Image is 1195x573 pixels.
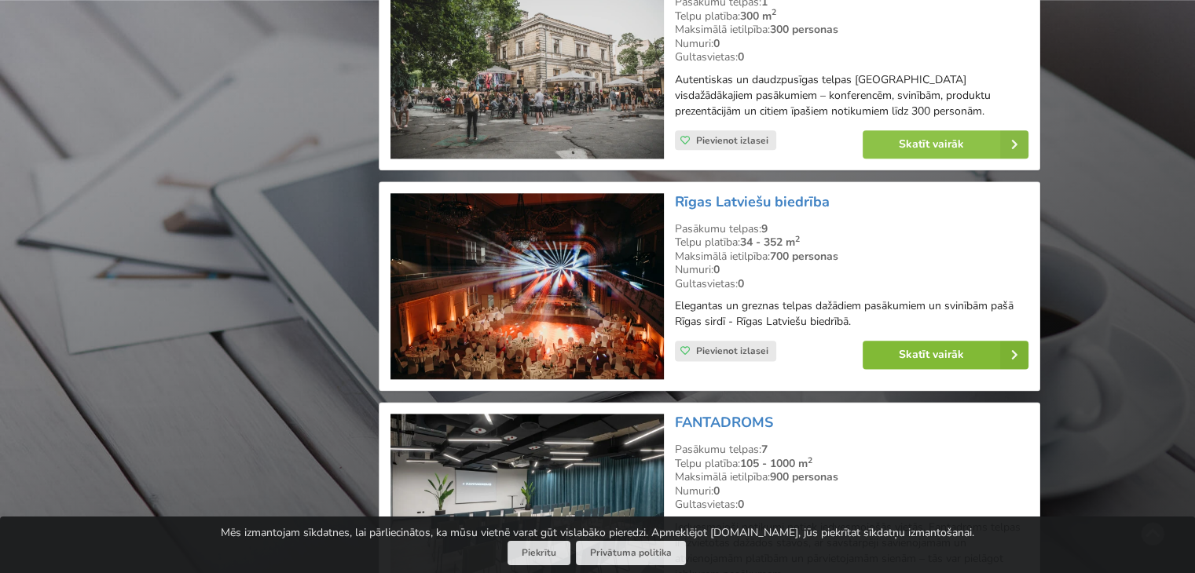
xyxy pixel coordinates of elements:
a: Rīgas Latviešu biedrība [675,192,830,211]
sup: 2 [795,233,800,245]
div: Maksimālā ietilpība: [675,250,1028,264]
span: Pievienot izlasei [696,345,768,357]
strong: 0 [738,49,744,64]
strong: 34 - 352 m [740,235,800,250]
div: Telpu platība: [675,9,1028,24]
button: Piekrītu [508,541,570,565]
div: Maksimālā ietilpība: [675,23,1028,37]
img: Vēsturiska vieta | Rīga | Rīgas Latviešu biedrība [390,193,663,380]
div: Gultasvietas: [675,277,1028,291]
a: FANTADROMS [675,413,773,432]
strong: 300 personas [770,22,838,37]
div: Telpu platība: [675,235,1028,250]
div: Maksimālā ietilpība: [675,470,1028,484]
a: Privātuma politika [576,541,686,565]
a: Skatīt vairāk [863,130,1028,159]
p: Elegantas un greznas telpas dažādiem pasākumiem un svinībām pašā Rīgas sirdī - Rīgas Latviešu bie... [675,298,1028,330]
strong: 0 [738,276,744,291]
span: Pievienot izlasei [696,134,768,147]
div: Numuri: [675,263,1028,277]
div: Pasākumu telpas: [675,222,1028,236]
strong: 900 personas [770,469,838,484]
p: Autentiskas un daudzpusīgas telpas [GEOGRAPHIC_DATA] visdažādākajiem pasākumiem – konferencēm, sv... [675,72,1028,119]
strong: 0 [738,497,744,512]
sup: 2 [808,454,812,466]
div: Telpu platība: [675,457,1028,471]
div: Numuri: [675,484,1028,498]
strong: 7 [761,442,768,457]
div: Gultasvietas: [675,50,1028,64]
strong: 300 m [740,9,776,24]
div: Pasākumu telpas: [675,443,1028,457]
strong: 0 [713,262,720,277]
div: Gultasvietas: [675,498,1028,512]
sup: 2 [772,6,776,18]
strong: 700 personas [770,249,838,264]
strong: 9 [761,221,768,236]
strong: 0 [713,484,720,498]
a: Skatīt vairāk [863,341,1028,369]
div: Numuri: [675,37,1028,51]
strong: 0 [713,36,720,51]
strong: 105 - 1000 m [740,456,812,471]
